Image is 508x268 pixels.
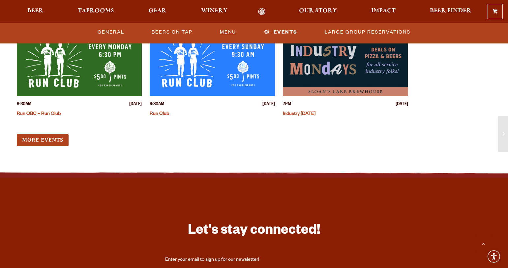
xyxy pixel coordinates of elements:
a: View event details [150,34,275,96]
div: Accessibility Menu [487,249,501,264]
div: Enter your email to sign up for our newsletter! [165,257,343,263]
a: Impact [367,8,400,15]
span: Beer Finder [430,8,471,13]
span: Gear [148,8,166,13]
a: View event details [17,34,142,96]
a: Scroll to top [475,235,492,252]
span: Our Story [299,8,337,13]
span: Impact [371,8,396,13]
a: Gear [144,8,171,15]
a: Beers On Tap [149,25,195,40]
a: View event details [283,34,408,96]
a: Beer [23,8,48,15]
a: Our Story [295,8,341,15]
h3: Let's stay connected! [165,222,343,241]
span: [DATE] [396,101,408,108]
a: Menu [217,25,239,40]
a: Winery [197,8,232,15]
span: Winery [201,8,227,13]
span: Taprooms [78,8,114,13]
span: 9:30AM [17,101,31,108]
a: Beer Finder [426,8,476,15]
span: 9:30AM [150,101,164,108]
span: [DATE] [262,101,275,108]
a: Run Club [150,112,169,117]
a: Run OBC – Run Club [17,112,61,117]
a: More Events (opens in a new window) [17,134,69,146]
a: Industry [DATE] [283,112,315,117]
a: Events [261,25,300,40]
span: Beer [27,8,44,13]
a: Taprooms [74,8,118,15]
a: Large Group Reservations [322,25,413,40]
span: 7PM [283,101,291,108]
span: [DATE] [129,101,142,108]
a: Odell Home [250,8,274,15]
a: General [95,25,127,40]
